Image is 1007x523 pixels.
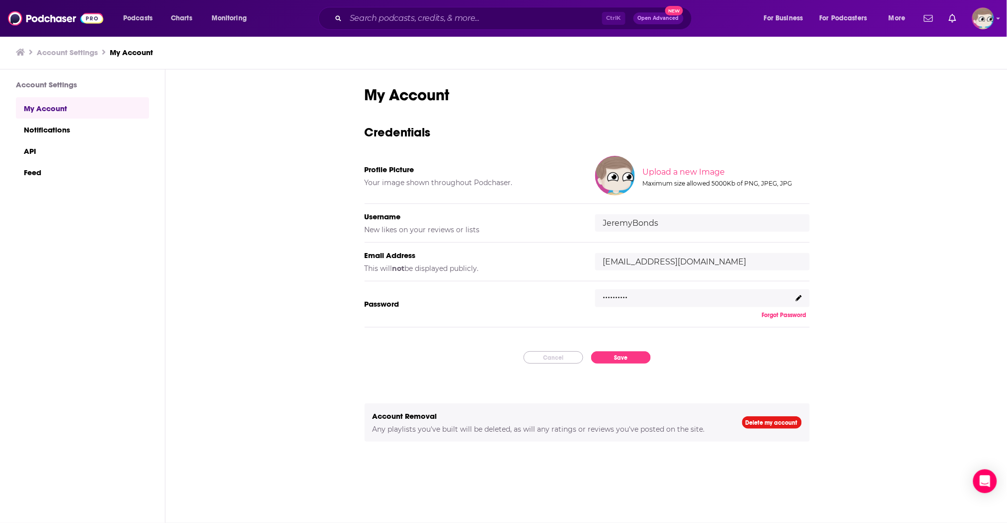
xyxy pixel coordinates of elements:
[759,311,810,319] button: Forgot Password
[16,140,149,161] a: API
[171,11,192,25] span: Charts
[603,287,628,301] p: ..........
[742,416,802,429] a: Delete my account
[164,10,198,26] a: Charts
[920,10,937,27] a: Show notifications dropdown
[123,11,153,25] span: Podcasts
[813,10,882,26] button: open menu
[524,351,583,364] button: Cancel
[16,161,149,183] a: Feed
[116,10,165,26] button: open menu
[392,264,405,273] b: not
[365,178,579,187] h5: Your image shown throughout Podchaser.
[16,119,149,140] a: Notifications
[365,251,579,260] h5: Email Address
[665,6,683,15] span: New
[365,264,579,273] h5: This will be displayed publicly.
[37,48,98,57] a: Account Settings
[757,10,816,26] button: open menu
[8,9,103,28] img: Podchaser - Follow, Share and Rate Podcasts
[365,85,810,105] h1: My Account
[643,180,808,187] div: Maximum size allowed 5000Kb of PNG, JPEG, JPG
[633,12,684,24] button: Open AdvancedNew
[212,11,247,25] span: Monitoring
[365,165,579,174] h5: Profile Picture
[365,212,579,221] h5: Username
[638,16,679,21] span: Open Advanced
[882,10,918,26] button: open menu
[205,10,260,26] button: open menu
[972,7,994,29] img: User Profile
[820,11,867,25] span: For Podcasters
[373,411,726,421] h5: Account Removal
[595,156,635,196] img: Your profile image
[373,425,726,434] h5: Any playlists you've built will be deleted, as will any ratings or reviews you've posted on the s...
[972,7,994,29] span: Logged in as JeremyBonds
[16,97,149,119] a: My Account
[602,12,625,25] span: Ctrl K
[16,80,149,89] h3: Account Settings
[346,10,602,26] input: Search podcasts, credits, & more...
[591,351,651,364] button: Save
[945,10,960,27] a: Show notifications dropdown
[972,7,994,29] button: Show profile menu
[365,225,579,234] h5: New likes on your reviews or lists
[328,7,701,30] div: Search podcasts, credits, & more...
[595,214,810,232] input: username
[365,125,810,140] h3: Credentials
[110,48,153,57] a: My Account
[764,11,803,25] span: For Business
[973,469,997,493] div: Open Intercom Messenger
[365,299,579,309] h5: Password
[889,11,906,25] span: More
[595,253,810,270] input: email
